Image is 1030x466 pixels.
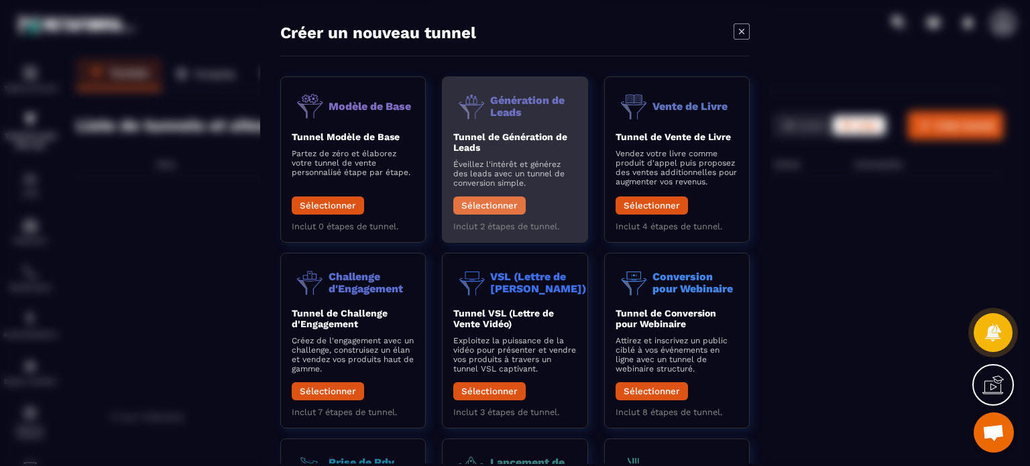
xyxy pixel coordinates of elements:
b: Tunnel Modèle de Base [292,131,400,142]
div: Ouvrir le chat [974,412,1014,453]
img: funnel-objective-icon [292,88,329,125]
img: funnel-objective-icon [292,264,329,301]
p: Inclut 4 étapes de tunnel. [616,221,738,231]
p: Génération de Leads [490,95,576,118]
p: Inclut 0 étapes de tunnel. [292,221,414,231]
p: Exploitez la puissance de la vidéo pour présenter et vendre vos produits à travers un tunnel VSL ... [453,336,576,373]
h4: Créer un nouveau tunnel [280,23,476,42]
p: Inclut 7 étapes de tunnel. [292,407,414,417]
b: Tunnel de Génération de Leads [453,131,567,153]
img: funnel-objective-icon [616,264,652,301]
button: Sélectionner [453,382,526,400]
p: Conversion pour Webinaire [652,271,738,294]
b: Tunnel de Conversion pour Webinaire [616,308,716,329]
p: Inclut 8 étapes de tunnel. [616,407,738,417]
p: Inclut 2 étapes de tunnel. [453,221,576,231]
b: Tunnel de Vente de Livre [616,131,731,142]
p: Attirez et inscrivez un public ciblé à vos événements en ligne avec un tunnel de webinaire struct... [616,336,738,373]
img: funnel-objective-icon [453,264,490,301]
p: Challenge d'Engagement [329,271,414,294]
b: Tunnel VSL (Lettre de Vente Vidéo) [453,308,554,329]
button: Sélectionner [292,382,364,400]
p: Créez de l'engagement avec un challenge, construisez un élan et vendez vos produits haut de gamme. [292,336,414,373]
p: Vente de Livre [652,100,728,112]
button: Sélectionner [453,196,526,215]
button: Sélectionner [616,196,688,215]
b: Tunnel de Challenge d'Engagement [292,308,388,329]
button: Sélectionner [616,382,688,400]
p: Modèle de Base [329,100,411,112]
p: VSL (Lettre de [PERSON_NAME]) [490,271,586,294]
p: Partez de zéro et élaborez votre tunnel de vente personnalisé étape par étape. [292,149,414,177]
p: Inclut 3 étapes de tunnel. [453,407,576,417]
button: Sélectionner [292,196,364,215]
img: funnel-objective-icon [453,88,490,125]
p: Éveillez l'intérêt et générez des leads avec un tunnel de conversion simple. [453,160,576,188]
img: funnel-objective-icon [616,88,652,125]
p: Vendez votre livre comme produit d'appel puis proposez des ventes additionnelles pour augmenter v... [616,149,738,186]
